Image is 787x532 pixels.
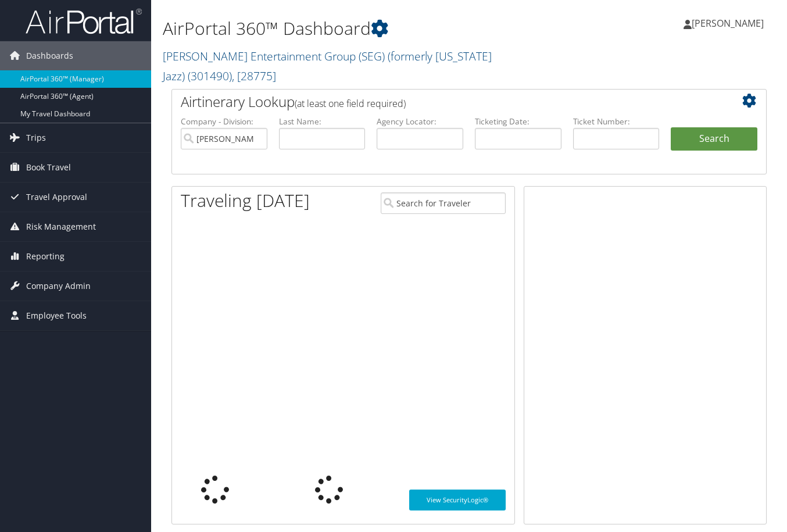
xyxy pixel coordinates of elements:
a: [PERSON_NAME] [684,6,775,41]
label: Company - Division: [181,116,267,127]
span: Book Travel [26,153,71,182]
span: Dashboards [26,41,73,70]
a: [PERSON_NAME] Entertainment Group (SEG) (formerly [US_STATE] Jazz) [163,48,492,84]
span: ( 301490 ) [188,68,232,84]
img: airportal-logo.png [26,8,142,35]
label: Agency Locator: [377,116,463,127]
span: Company Admin [26,272,91,301]
h2: Airtinerary Lookup [181,92,708,112]
h1: Traveling [DATE] [181,188,310,213]
span: (at least one field required) [295,97,406,110]
span: , [ 28775 ] [232,68,276,84]
label: Ticket Number: [573,116,660,127]
span: Reporting [26,242,65,271]
span: Travel Approval [26,183,87,212]
label: Last Name: [279,116,366,127]
label: Ticketing Date: [475,116,561,127]
a: View SecurityLogic® [409,490,506,510]
input: Search for Traveler [381,192,506,214]
span: Employee Tools [26,301,87,330]
span: Trips [26,123,46,152]
span: [PERSON_NAME] [692,17,764,30]
span: Risk Management [26,212,96,241]
button: Search [671,127,757,151]
h1: AirPortal 360™ Dashboard [163,16,571,41]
